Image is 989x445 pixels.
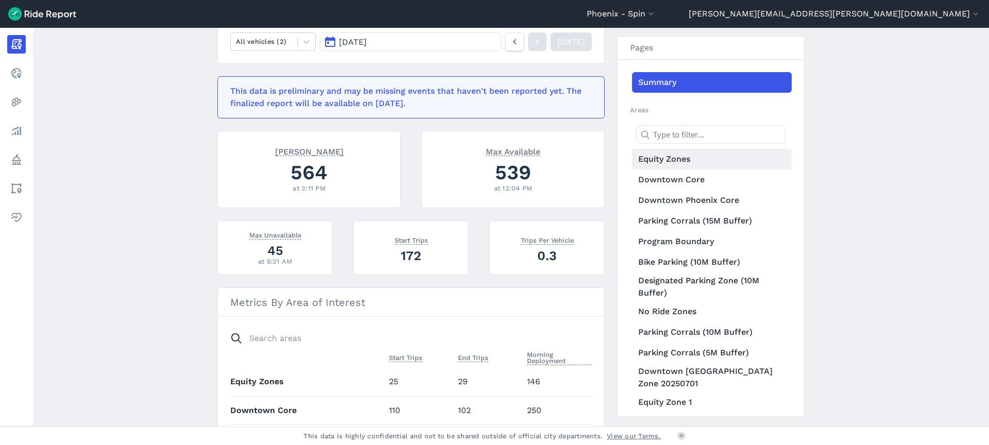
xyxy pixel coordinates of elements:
a: Report [7,35,26,54]
a: Equity Zone 1 [632,392,792,413]
span: End Trips [458,352,488,362]
h2: Areas [630,105,792,115]
a: Equity Zone 10 [632,413,792,433]
div: 564 [230,158,388,186]
a: Bike Parking (10M Buffer) [632,252,792,272]
a: Policy [7,150,26,169]
a: Analyze [7,122,26,140]
span: [DATE] [339,37,367,47]
a: Realtime [7,64,26,82]
a: [DATE] [551,32,592,51]
div: at 12:04 PM [434,183,592,193]
h3: Pages [618,37,804,60]
span: Max Available [486,146,540,156]
td: 25 [385,368,454,396]
a: Downtown Core [632,169,792,190]
span: Morning Deployment [527,349,592,365]
div: 172 [366,247,456,265]
input: Search areas [224,329,586,348]
div: 0.3 [502,247,592,265]
th: Downtown Core [230,396,385,424]
a: Program Boundary [632,231,792,252]
td: 110 [385,396,454,424]
button: [DATE] [320,32,501,51]
span: Max Unavailable [249,229,301,239]
td: 102 [454,396,523,424]
td: 250 [523,396,592,424]
div: 539 [434,158,592,186]
button: Phoenix - Spin [587,8,656,20]
div: 45 [230,242,320,260]
img: Ride Report [8,7,76,21]
div: at 3:11 PM [230,183,388,193]
a: Downtown Phoenix Core [632,190,792,211]
a: View our Terms. [607,431,661,441]
td: 29 [454,368,523,396]
span: Start Trips [389,352,422,362]
a: Summary [632,72,792,93]
span: [PERSON_NAME] [275,146,344,156]
div: This data is preliminary and may be missing events that haven't been reported yet. The finalized ... [230,85,586,110]
a: No Ride Zones [632,301,792,322]
a: Parking Corrals (10M Buffer) [632,322,792,343]
button: Morning Deployment [527,349,592,367]
button: End Trips [458,352,488,364]
div: at 5:21 AM [230,256,320,266]
a: Parking Corrals (5M Buffer) [632,343,792,363]
a: Equity Zones [632,149,792,169]
h3: Metrics By Area of Interest [218,288,604,317]
a: Parking Corrals (15M Buffer) [632,211,792,231]
a: Health [7,208,26,227]
span: Trips Per Vehicle [521,234,574,245]
span: Start Trips [395,234,428,245]
button: Start Trips [389,352,422,364]
a: Areas [7,179,26,198]
button: [PERSON_NAME][EMAIL_ADDRESS][PERSON_NAME][DOMAIN_NAME] [689,8,981,20]
a: Downtown [GEOGRAPHIC_DATA] Zone 20250701 [632,363,792,392]
th: Equity Zones [230,368,385,396]
a: Designated Parking Zone (10M Buffer) [632,272,792,301]
a: Heatmaps [7,93,26,111]
td: 146 [523,368,592,396]
input: Type to filter... [636,125,786,144]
